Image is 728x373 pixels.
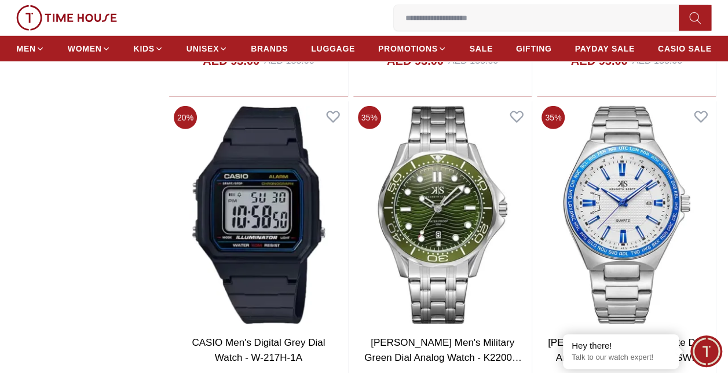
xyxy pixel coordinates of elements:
[16,5,117,31] img: ...
[186,43,219,54] span: UNISEX
[575,38,634,59] a: PAYDAY SALE
[174,106,197,129] span: 20 %
[311,38,355,59] a: LUGGAGE
[572,340,670,352] div: Hey there!
[17,43,36,54] span: MEN
[516,43,552,54] span: GIFTING
[358,106,381,129] span: 35 %
[186,38,228,59] a: UNISEX
[658,38,712,59] a: CASIO SALE
[575,43,634,54] span: PAYDAY SALE
[353,101,532,329] img: Kenneth Scott Men's Military Green Dial Analog Watch - K22009-SBSH
[658,43,712,54] span: CASIO SALE
[548,337,705,363] a: [PERSON_NAME] Men's White Dial Analog Watch - K23027-SBSWL
[470,38,493,59] a: SALE
[537,101,716,329] img: Kenneth Scott Men's White Dial Analog Watch - K23027-SBSWL
[690,335,722,367] div: Chat Widget
[192,337,325,363] a: CASIO Men's Digital Grey Dial Watch - W-217H-1A
[17,38,45,59] a: MEN
[134,38,163,59] a: KIDS
[311,43,355,54] span: LUGGAGE
[251,43,288,54] span: BRANDS
[251,38,288,59] a: BRANDS
[169,101,348,329] img: CASIO Men's Digital Grey Dial Watch - W-217H-1A
[68,43,102,54] span: WOMEN
[378,43,438,54] span: PROMOTIONS
[572,353,670,363] p: Talk to our watch expert!
[134,43,155,54] span: KIDS
[470,43,493,54] span: SALE
[516,38,552,59] a: GIFTING
[68,38,111,59] a: WOMEN
[542,106,565,129] span: 35 %
[378,38,447,59] a: PROMOTIONS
